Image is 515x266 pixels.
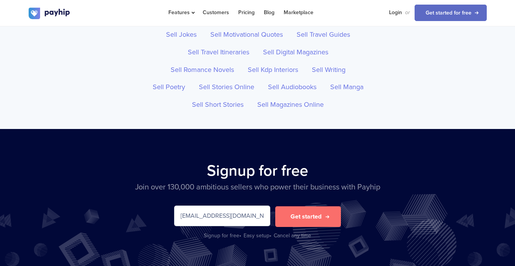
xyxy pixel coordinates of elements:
a: Sell Kdp Interiors [242,61,304,79]
a: Get started for free [415,5,487,21]
span: • [270,232,271,239]
span: Features [168,9,194,16]
span: • [239,232,241,239]
a: Sell Manga [324,78,369,96]
img: logo.svg [29,8,71,19]
h2: Signup for free [29,160,487,182]
a: Sell Digital Magazines [257,44,334,61]
p: Join over 130,000 ambitious sellers who power their business with Payhip [29,182,487,193]
a: Sell Travel Itineraries [182,44,255,61]
a: Sell Travel Guides [291,26,356,44]
a: Sell Writing [306,61,351,79]
input: Enter your email address [174,206,270,226]
a: Sell Motivational Quotes [205,26,289,44]
div: Cancel any time [274,232,311,240]
div: Easy setup [244,232,272,240]
a: Sell Romance Novels [165,61,240,79]
a: Sell Short Stories [186,96,249,114]
button: Get started [275,206,341,227]
div: Signup for free [204,232,242,240]
a: Sell Jokes [160,26,202,44]
a: Sell Poetry [147,78,191,96]
a: Sell Magazines Online [252,96,329,114]
a: Sell Stories Online [193,78,260,96]
a: Sell Audiobooks [262,78,322,96]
